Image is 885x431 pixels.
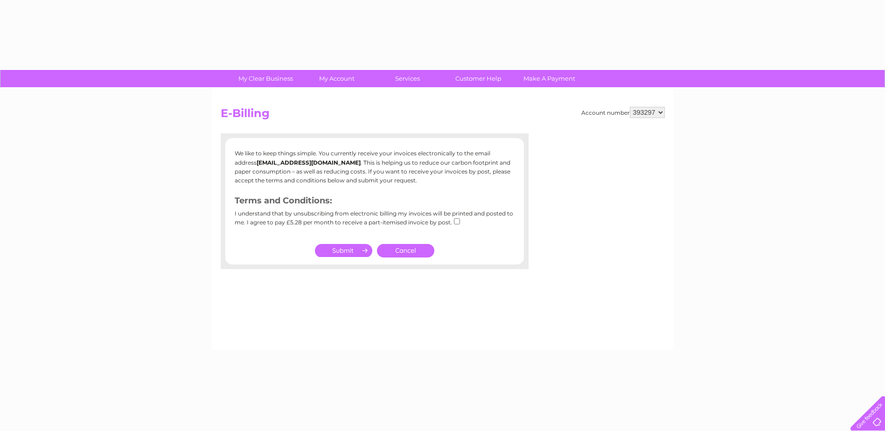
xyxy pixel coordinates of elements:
[227,70,304,87] a: My Clear Business
[377,244,434,257] a: Cancel
[235,210,515,232] div: I understand that by unsubscribing from electronic billing my invoices will be printed and posted...
[298,70,375,87] a: My Account
[235,194,515,210] h3: Terms and Conditions:
[257,159,361,166] b: [EMAIL_ADDRESS][DOMAIN_NAME]
[369,70,446,87] a: Services
[581,107,665,118] div: Account number
[511,70,588,87] a: Make A Payment
[315,244,372,257] input: Submit
[440,70,517,87] a: Customer Help
[221,107,665,125] h2: E-Billing
[235,149,515,185] p: We like to keep things simple. You currently receive your invoices electronically to the email ad...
